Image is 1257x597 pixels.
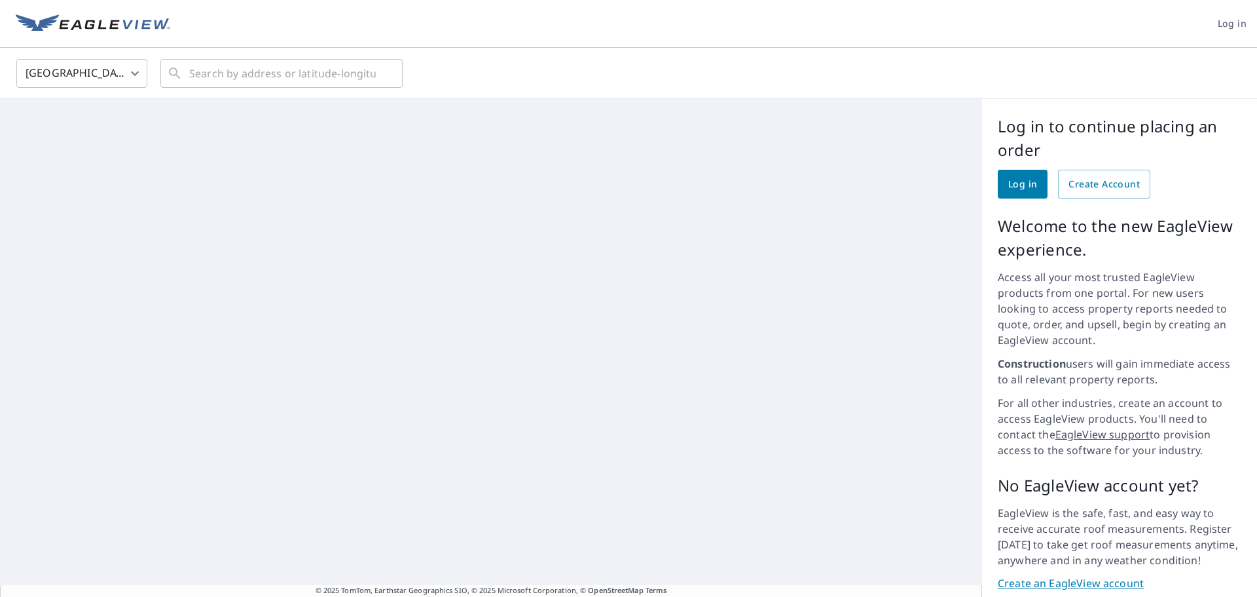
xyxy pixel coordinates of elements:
p: For all other industries, create an account to access EagleView products. You'll need to contact ... [998,395,1241,458]
a: Create Account [1058,170,1150,199]
input: Search by address or latitude-longitude [189,55,376,92]
a: Create an EagleView account [998,576,1241,591]
span: Log in [1008,176,1037,193]
a: Terms [646,585,667,595]
a: Log in [998,170,1047,199]
p: Log in to continue placing an order [998,115,1241,162]
span: Log in [1218,16,1247,32]
p: users will gain immediate access to all relevant property reports. [998,356,1241,387]
p: Access all your most trusted EagleView products from one portal. For new users looking to access ... [998,269,1241,348]
strong: Construction [998,356,1066,371]
span: © 2025 TomTom, Earthstar Geographics SIO, © 2025 Microsoft Corporation, © [316,585,667,596]
div: [GEOGRAPHIC_DATA] [16,55,147,92]
p: Welcome to the new EagleView experience. [998,214,1241,261]
a: OpenStreetMap [588,585,643,595]
a: EagleView support [1055,427,1150,442]
p: EagleView is the safe, fast, and easy way to receive accurate roof measurements. Register [DATE] ... [998,505,1241,568]
p: No EagleView account yet? [998,474,1241,497]
img: EV Logo [16,14,170,34]
span: Create Account [1068,176,1140,193]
